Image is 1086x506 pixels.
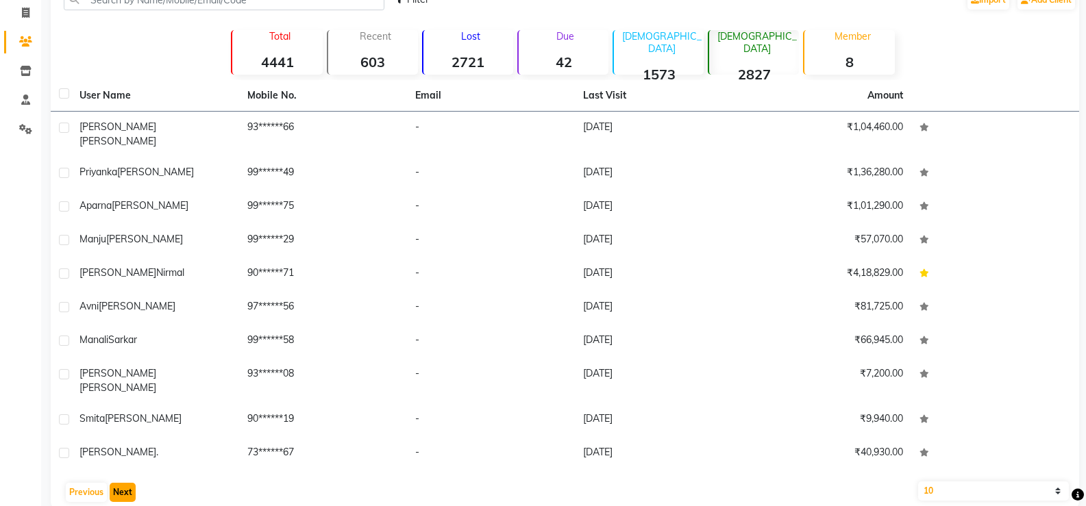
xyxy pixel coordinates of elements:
td: - [407,224,575,257]
strong: 42 [519,53,608,71]
span: Manali [79,333,108,346]
td: ₹1,36,280.00 [743,157,911,190]
td: - [407,291,575,325]
th: Last Visit [575,80,743,112]
td: [DATE] [575,224,743,257]
td: [DATE] [575,291,743,325]
strong: 2827 [709,66,799,83]
td: [DATE] [575,257,743,291]
td: ₹57,070.00 [743,224,911,257]
th: Mobile No. [239,80,407,112]
span: [PERSON_NAME] [105,412,182,425]
button: Next [110,483,136,502]
p: Recent [334,30,418,42]
span: [PERSON_NAME] [117,166,194,178]
th: Email [407,80,575,112]
td: ₹4,18,829.00 [743,257,911,291]
p: Member [810,30,894,42]
strong: 603 [328,53,418,71]
span: [PERSON_NAME] [79,121,156,133]
td: ₹1,04,460.00 [743,112,911,157]
span: Manju [79,233,106,245]
th: Amount [859,80,911,111]
td: [DATE] [575,437,743,470]
p: [DEMOGRAPHIC_DATA] [619,30,704,55]
span: Aparna [79,199,112,212]
span: [PERSON_NAME] [79,381,156,394]
td: [DATE] [575,112,743,157]
span: [PERSON_NAME] [79,446,156,458]
span: [PERSON_NAME] [79,266,156,279]
td: - [407,112,575,157]
td: - [407,325,575,358]
strong: 4441 [232,53,322,71]
td: - [407,358,575,403]
th: User Name [71,80,239,112]
td: ₹1,01,290.00 [743,190,911,224]
td: ₹81,725.00 [743,291,911,325]
span: [PERSON_NAME] [99,300,175,312]
span: [PERSON_NAME] [106,233,183,245]
td: [DATE] [575,157,743,190]
strong: 2721 [423,53,513,71]
p: Total [238,30,322,42]
td: - [407,157,575,190]
td: ₹40,930.00 [743,437,911,470]
span: Priyanka [79,166,117,178]
span: Smita [79,412,105,425]
span: Nirmal [156,266,184,279]
td: ₹66,945.00 [743,325,911,358]
td: - [407,437,575,470]
span: [PERSON_NAME] [79,135,156,147]
td: - [407,190,575,224]
td: ₹9,940.00 [743,403,911,437]
span: Avni [79,300,99,312]
span: [PERSON_NAME] [112,199,188,212]
td: [DATE] [575,190,743,224]
strong: 8 [804,53,894,71]
strong: 1573 [614,66,704,83]
td: - [407,403,575,437]
td: [DATE] [575,358,743,403]
span: [PERSON_NAME] [79,367,156,379]
p: Due [521,30,608,42]
td: ₹7,200.00 [743,358,911,403]
span: . [156,446,158,458]
p: Lost [429,30,513,42]
span: Sarkar [108,333,137,346]
td: - [407,257,575,291]
p: [DEMOGRAPHIC_DATA] [715,30,799,55]
td: [DATE] [575,403,743,437]
button: Previous [66,483,107,502]
td: [DATE] [575,325,743,358]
